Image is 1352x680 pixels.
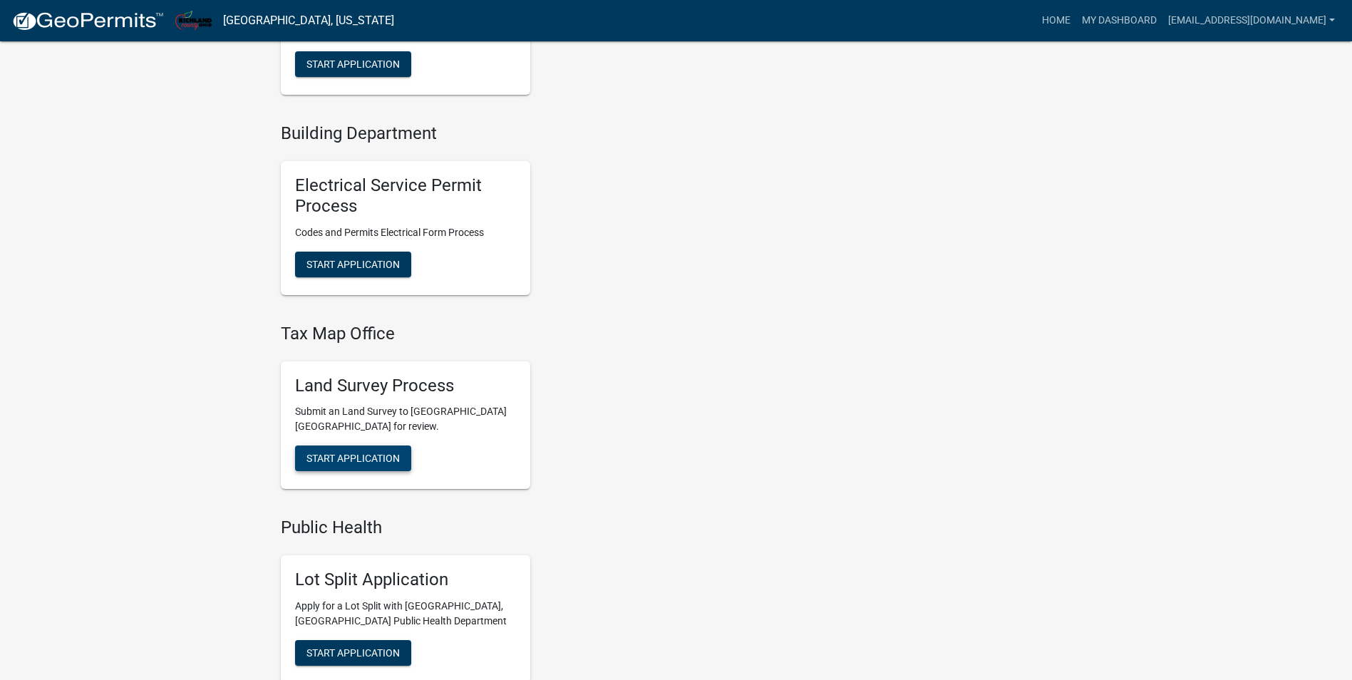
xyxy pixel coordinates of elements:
h5: Electrical Service Permit Process [295,175,516,217]
p: Submit an Land Survey to [GEOGRAPHIC_DATA] [GEOGRAPHIC_DATA] for review. [295,404,516,434]
h5: Land Survey Process [295,376,516,396]
button: Start Application [295,252,411,277]
p: Apply for a Lot Split with [GEOGRAPHIC_DATA], [GEOGRAPHIC_DATA] Public Health Department [295,599,516,629]
h4: Tax Map Office [281,324,801,344]
p: Codes and Permits Electrical Form Process [295,225,516,240]
h5: Lot Split Application [295,570,516,590]
a: Home [1036,7,1076,34]
button: Start Application [295,445,411,471]
a: [GEOGRAPHIC_DATA], [US_STATE] [223,9,394,33]
span: Start Application [306,453,400,464]
img: Richland County, Ohio [175,11,212,30]
a: My Dashboard [1076,7,1162,34]
button: Start Application [295,640,411,666]
h4: Public Health [281,517,801,538]
h4: Building Department [281,123,801,144]
span: Start Application [306,58,400,70]
span: Start Application [306,258,400,269]
span: Start Application [306,647,400,659]
button: Start Application [295,51,411,77]
a: [EMAIL_ADDRESS][DOMAIN_NAME] [1162,7,1341,34]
